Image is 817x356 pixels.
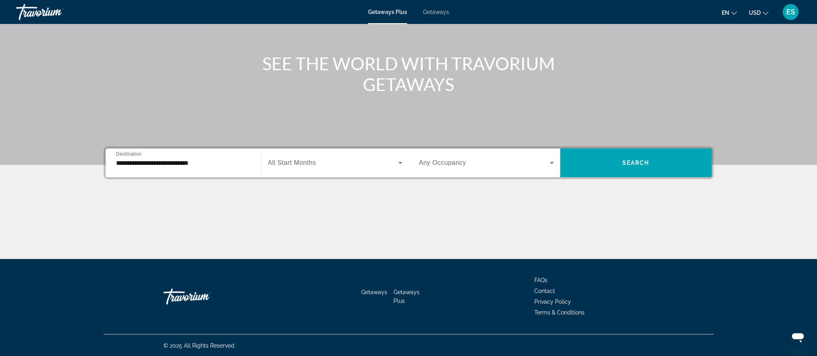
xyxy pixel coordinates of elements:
div: Search widget [106,148,712,177]
a: FAQs [534,277,547,283]
span: en [722,10,729,16]
span: ES [786,8,795,16]
a: Terms & Conditions [534,309,585,316]
span: Search [622,160,650,166]
a: Getaways [361,289,387,295]
a: Privacy Policy [534,299,571,305]
button: User Menu [780,4,801,20]
a: Getaways Plus [394,289,419,304]
span: Any Occupancy [419,159,467,166]
a: Getaways [423,9,449,15]
span: All Start Months [268,159,316,166]
a: Contact [534,288,555,294]
span: Destination [116,151,142,156]
button: Search [560,148,712,177]
iframe: Button to launch messaging window [785,324,811,350]
span: USD [749,10,761,16]
button: Change currency [749,7,768,18]
span: © 2025 All Rights Reserved. [163,342,236,349]
button: Change language [722,7,737,18]
a: Travorium [16,2,96,22]
h1: SEE THE WORLD WITH TRAVORIUM GETAWAYS [259,53,558,95]
a: Travorium [163,285,243,309]
a: Getaways Plus [368,9,407,15]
